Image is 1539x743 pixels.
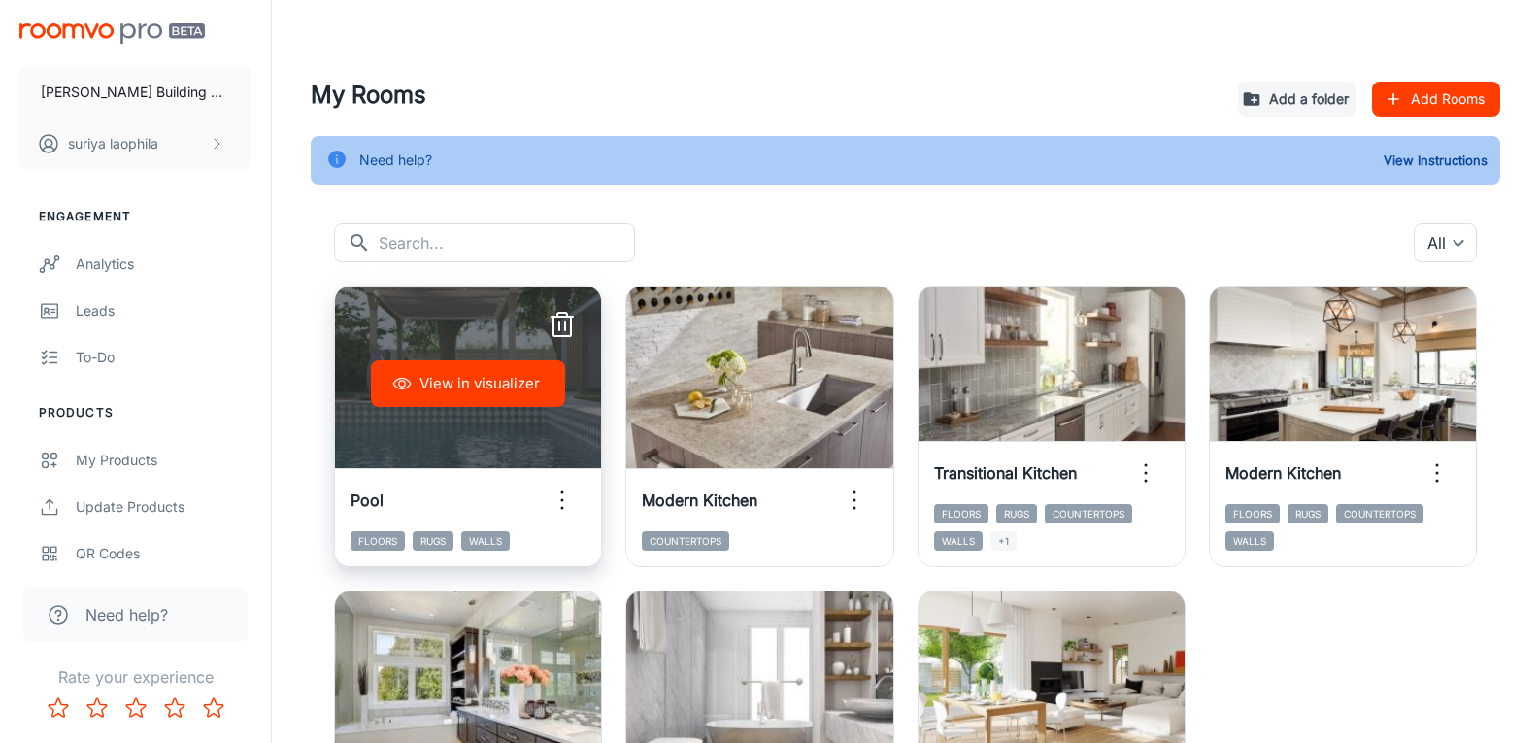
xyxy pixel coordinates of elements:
span: Countertops [1336,504,1423,523]
div: Need help? [359,142,432,179]
div: To-do [76,347,251,368]
button: View in visualizer [371,360,565,407]
button: Add a folder [1238,82,1356,117]
span: Rugs [1288,504,1328,523]
h4: My Rooms [311,78,1222,113]
span: Floors [934,504,988,523]
button: Rate 4 star [155,689,194,727]
span: Rugs [413,531,453,551]
span: Walls [461,531,510,551]
div: All [1414,223,1477,262]
button: View Instructions [1379,146,1492,175]
span: Countertops [642,531,729,551]
input: Search... [379,223,635,262]
span: Walls [1225,531,1274,551]
span: Walls [934,531,983,551]
p: Rate your experience [16,665,255,689]
button: Rate 3 star [117,689,155,727]
button: suriya laophila [19,118,251,169]
div: Analytics [76,253,251,275]
h6: Modern Kitchen [1225,461,1341,485]
h6: Pool [351,489,384,512]
h6: Transitional Kitchen [934,461,1077,485]
button: [PERSON_NAME] Building Material [19,67,251,118]
span: Rugs [996,504,1037,523]
p: [PERSON_NAME] Building Material [41,82,230,103]
div: Leads [76,300,251,321]
p: suriya laophila [68,133,158,154]
button: Rate 2 star [78,689,117,727]
button: Rate 5 star [194,689,233,727]
span: Need help? [85,603,168,626]
button: Add Rooms [1372,82,1500,117]
button: Rate 1 star [39,689,78,727]
h6: Modern Kitchen [642,489,757,512]
span: Floors [351,531,405,551]
div: Update Products [76,496,251,518]
img: Roomvo PRO Beta [19,23,205,44]
div: QR Codes [76,543,251,564]
span: Floors [1225,504,1280,523]
span: +1 [990,531,1017,551]
div: My Products [76,450,251,471]
span: Countertops [1045,504,1132,523]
